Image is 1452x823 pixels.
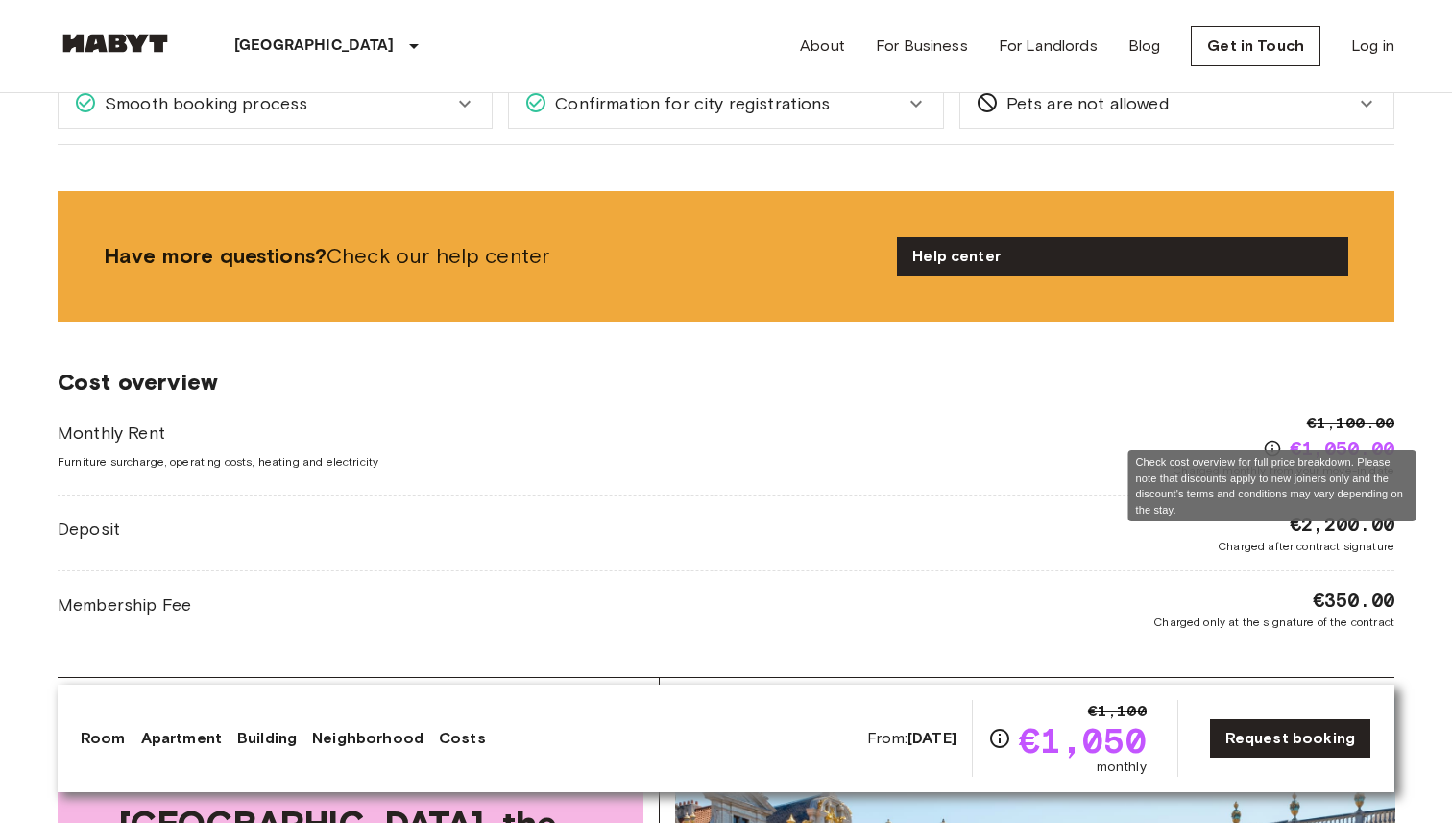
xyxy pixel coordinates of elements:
[104,242,882,271] span: Check our help center
[999,35,1098,58] a: For Landlords
[867,728,956,749] span: From:
[1191,26,1320,66] a: Get in Touch
[58,517,120,542] span: Deposit
[1128,35,1161,58] a: Blog
[104,243,327,269] b: Have more questions?
[988,727,1011,750] svg: Check cost overview for full price breakdown. Please note that discounts apply to new joiners onl...
[58,593,191,617] span: Membership Fee
[97,91,307,116] span: Smooth booking process
[58,34,173,53] img: Habyt
[897,237,1348,276] a: Help center
[141,727,222,750] a: Apartment
[1209,718,1371,759] a: Request booking
[58,421,378,446] span: Monthly Rent
[439,727,486,750] a: Costs
[237,727,297,750] a: Building
[58,453,378,471] span: Furniture surcharge, operating costs, heating and electricity
[999,91,1169,116] span: Pets are not allowed
[234,35,395,58] p: [GEOGRAPHIC_DATA]
[547,91,830,116] span: Confirmation for city registrations
[312,727,423,750] a: Neighborhood
[1290,511,1394,538] span: €2,200.00
[1218,538,1394,555] span: Charged after contract signature
[907,729,956,747] b: [DATE]
[1128,450,1416,521] div: Check cost overview for full price breakdown. Please note that discounts apply to new joiners onl...
[1307,412,1394,435] span: €1,100.00
[1097,758,1147,777] span: monthly
[1351,35,1394,58] a: Log in
[876,35,968,58] a: For Business
[800,35,845,58] a: About
[1088,700,1147,723] span: €1,100
[1313,587,1394,614] span: €350.00
[1019,723,1147,758] span: €1,050
[509,80,942,128] div: Confirmation for city registrations
[81,727,126,750] a: Room
[1153,614,1394,631] span: Charged only at the signature of the contract
[59,80,492,128] div: Smooth booking process
[960,80,1393,128] div: Pets are not allowed
[1290,435,1394,462] span: €1,050.00
[58,368,1394,397] span: Cost overview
